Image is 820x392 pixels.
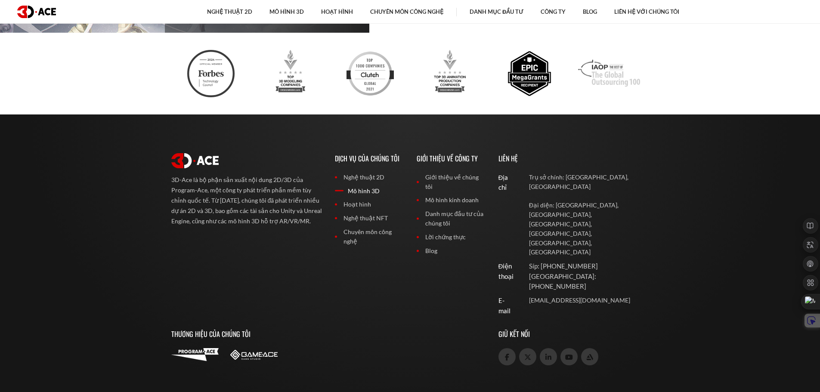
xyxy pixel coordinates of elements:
[529,272,596,290] font: [GEOGRAPHIC_DATA]: [PHONE_NUMBER]
[425,196,479,204] font: Mô hình kinh doanh
[335,186,404,196] a: Mô hình 3D
[269,8,304,15] font: Mô hình 3D
[348,187,380,194] font: Mô hình 3D
[529,296,649,305] a: [EMAIL_ADDRESS][DOMAIN_NAME]
[171,176,322,225] font: 3D-Ace là bộ phận sản xuất nội dung 2D/3D của Program-Ace, một công ty phát triển phần mềm tùy ch...
[529,296,630,304] font: [EMAIL_ADDRESS][DOMAIN_NAME]
[171,329,251,339] font: Thương hiệu của chúng tôi
[498,296,511,314] font: E-mail
[335,200,404,209] a: Hoạt hình
[343,173,384,181] font: Nghệ thuật 2D
[347,50,394,97] img: Các nhà phát triển hàng đầu Clutch
[425,210,484,227] font: Danh mục đầu tư của chúng tôi
[335,173,404,182] a: Nghệ thuật 2D
[498,262,514,280] font: Điện thoại
[541,8,566,15] font: Công ty
[171,153,219,169] img: logo màu trắng
[498,329,530,339] font: Giữ kết nối
[529,201,619,228] font: Đại diện: [GEOGRAPHIC_DATA], [GEOGRAPHIC_DATA], [GEOGRAPHIC_DATA],
[230,350,278,360] img: Game-Ace
[343,214,388,222] font: Nghệ thuật NFT
[335,153,399,164] font: Dịch vụ của chúng tôi
[425,247,437,254] font: Blog
[529,262,598,270] font: Síp: [PHONE_NUMBER]
[171,348,219,361] img: Chương trình-Ace
[417,173,486,191] a: Giới thiệu về chúng tôi
[417,232,486,242] a: Lời chứng thực
[267,50,314,97] img: Giải thưởng Designrush 3D dành cho các công ty mô hình hóa hàng đầu năm 2023
[529,173,628,190] font: Trụ sở chính: [GEOGRAPHIC_DATA], [GEOGRAPHIC_DATA]
[426,50,473,97] img: Top 3 công ty sản xuất hoạt hình 3D designrush 2023
[417,246,486,256] a: Blog
[506,50,553,97] img: Người nhận khoản tài trợ khổng lồ
[187,50,235,97] img: Huy hiệu Ftc 3d ace 2024
[614,8,679,15] font: Liên hệ với chúng tôi
[417,195,486,205] a: Mô hình kinh doanh
[425,233,466,241] font: Lời chứng thực
[343,201,371,208] font: Hoạt hình
[417,209,486,228] a: Danh mục đầu tư của chúng tôi
[498,173,508,191] font: Địa chỉ
[207,8,252,15] font: Nghệ thuật 2D
[417,153,478,164] font: Giới thiệu về công ty
[498,153,518,164] font: Liên hệ
[578,50,640,97] img: Giải thưởng Iaop
[370,8,443,15] font: Chuyên môn công nghệ
[335,213,404,223] a: Nghệ thuật NFT
[583,8,597,15] font: Blog
[425,173,479,190] font: Giới thiệu về chúng tôi
[529,173,649,257] a: Trụ sở chính: [GEOGRAPHIC_DATA], [GEOGRAPHIC_DATA] Đại diện: [GEOGRAPHIC_DATA], [GEOGRAPHIC_DATA]...
[470,8,523,15] font: Danh mục đầu tư
[529,230,592,256] font: [GEOGRAPHIC_DATA], [GEOGRAPHIC_DATA], [GEOGRAPHIC_DATA]
[17,6,56,18] img: logo tối
[335,227,404,246] a: Chuyên môn công nghệ
[343,228,392,245] font: Chuyên môn công nghệ
[321,8,353,15] font: Hoạt hình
